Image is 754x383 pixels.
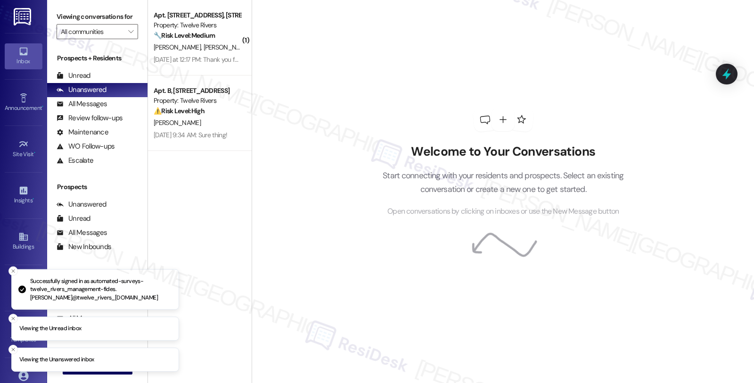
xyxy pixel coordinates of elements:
[61,24,123,39] input: All communities
[369,144,638,159] h2: Welcome to Your Conversations
[154,31,215,40] strong: 🔧 Risk Level: Medium
[57,127,108,137] div: Maintenance
[154,86,241,96] div: Apt. B, [STREET_ADDRESS]
[204,43,254,51] span: [PERSON_NAME]
[154,131,227,139] div: [DATE] 9:34 AM: Sure thing!
[42,103,43,110] span: •
[57,200,107,209] div: Unanswered
[387,206,619,217] span: Open conversations by clicking on inboxes or use the New Message button
[57,99,107,109] div: All Messages
[154,10,241,20] div: Apt. [STREET_ADDRESS], [STREET_ADDRESS]
[154,96,241,106] div: Property: Twelve Rivers
[5,183,42,208] a: Insights •
[8,345,18,354] button: Close toast
[33,196,34,202] span: •
[5,43,42,69] a: Inbox
[369,169,638,196] p: Start connecting with your residents and prospects. Select an existing conversation or create a n...
[8,314,18,323] button: Close toast
[19,325,81,333] p: Viewing the Unread inbox
[128,28,133,35] i: 
[5,322,42,347] a: Templates •
[154,55,730,64] div: [DATE] at 12:17 PM: Thank you for your message. Our offices are currently closed, but we will con...
[47,53,148,63] div: Prospects + Residents
[57,142,115,151] div: WO Follow-ups
[47,182,148,192] div: Prospects
[57,85,107,95] div: Unanswered
[19,356,94,364] p: Viewing the Unanswered inbox
[154,118,201,127] span: [PERSON_NAME]
[57,228,107,238] div: All Messages
[57,113,123,123] div: Review follow-ups
[5,229,42,254] a: Buildings
[154,107,205,115] strong: ⚠️ Risk Level: High
[5,136,42,162] a: Site Visit •
[30,277,171,302] p: Successfully signed in as automated-surveys-twelve_rivers_management-fides.[PERSON_NAME]@twelve_r...
[154,43,204,51] span: [PERSON_NAME]
[57,242,111,252] div: New Inbounds
[57,71,90,81] div: Unread
[5,275,42,301] a: Leads
[14,8,33,25] img: ResiDesk Logo
[57,214,90,224] div: Unread
[154,20,241,30] div: Property: Twelve Rivers
[8,266,18,275] button: Close toast
[34,150,35,156] span: •
[57,156,93,166] div: Escalate
[57,9,138,24] label: Viewing conversations for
